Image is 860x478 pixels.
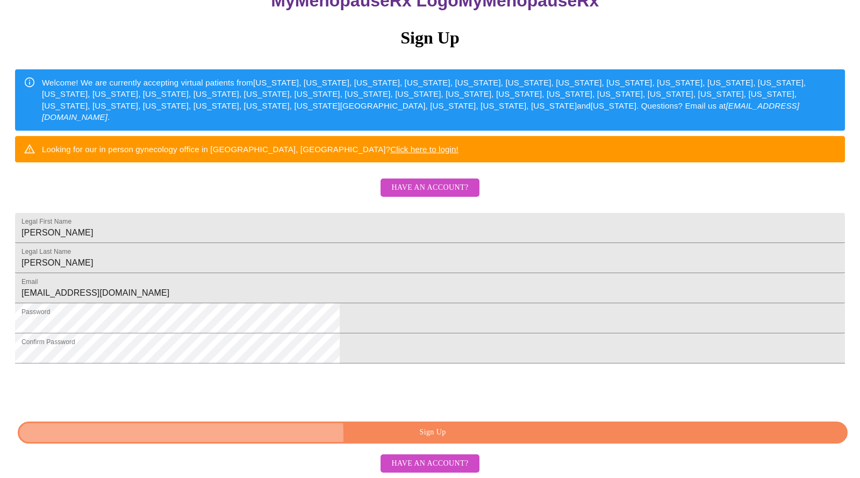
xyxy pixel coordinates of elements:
[381,454,479,473] button: Have an account?
[18,422,848,444] button: Sign Up
[15,28,845,48] h3: Sign Up
[390,145,458,154] a: Click here to login!
[378,190,482,199] a: Have an account?
[42,139,458,159] div: Looking for our in person gynecology office in [GEOGRAPHIC_DATA], [GEOGRAPHIC_DATA]?
[391,457,468,470] span: Have an account?
[15,369,178,411] iframe: reCAPTCHA
[381,179,479,197] button: Have an account?
[42,73,836,127] div: Welcome! We are currently accepting virtual patients from [US_STATE], [US_STATE], [US_STATE], [US...
[30,426,835,439] span: Sign Up
[378,458,482,467] a: Have an account?
[391,181,468,195] span: Have an account?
